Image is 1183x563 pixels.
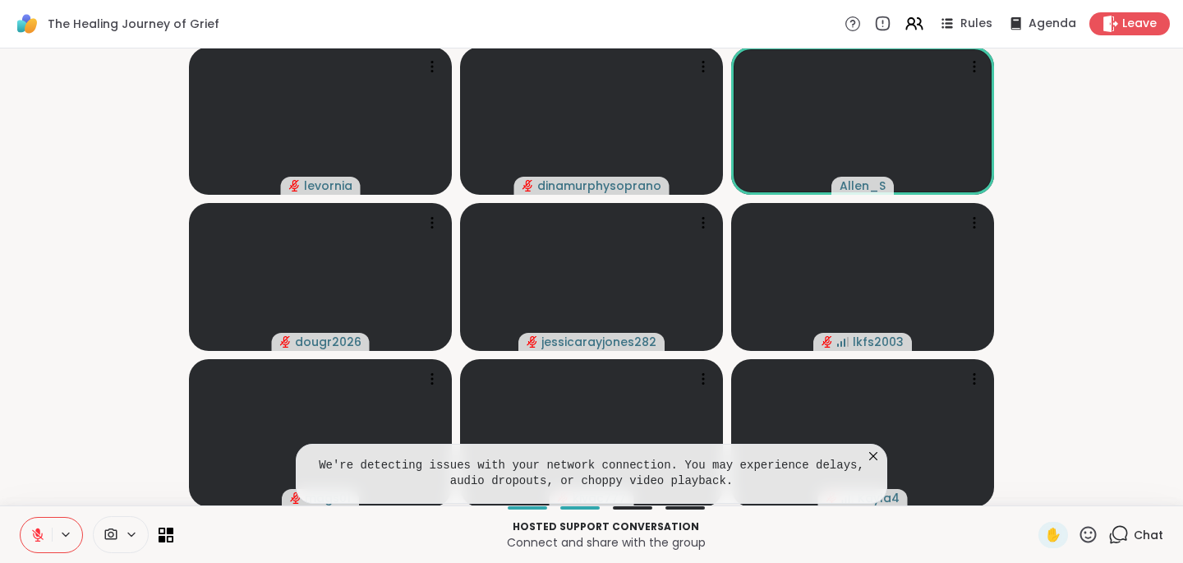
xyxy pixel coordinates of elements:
[527,336,538,348] span: audio-muted
[1122,16,1157,32] span: Leave
[316,458,867,490] pre: We're detecting issues with your network connection. You may experience delays, audio dropouts, o...
[48,16,219,32] span: The Healing Journey of Grief
[183,519,1029,534] p: Hosted support conversation
[541,334,656,350] span: jessicarayjones282
[960,16,992,32] span: Rules
[290,492,302,504] span: audio-muted
[522,180,534,192] span: audio-muted
[853,334,904,350] span: lkfs2003
[1045,525,1061,545] span: ✋
[295,334,361,350] span: dougr2026
[822,336,833,348] span: audio-muted
[13,10,41,38] img: ShareWell Logomark
[840,178,886,194] span: Allen_S
[304,178,352,194] span: levornia
[1134,527,1163,543] span: Chat
[183,534,1029,551] p: Connect and share with the group
[289,180,301,192] span: audio-muted
[280,336,292,348] span: audio-muted
[537,178,661,194] span: dinamurphysoprano
[1029,16,1076,32] span: Agenda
